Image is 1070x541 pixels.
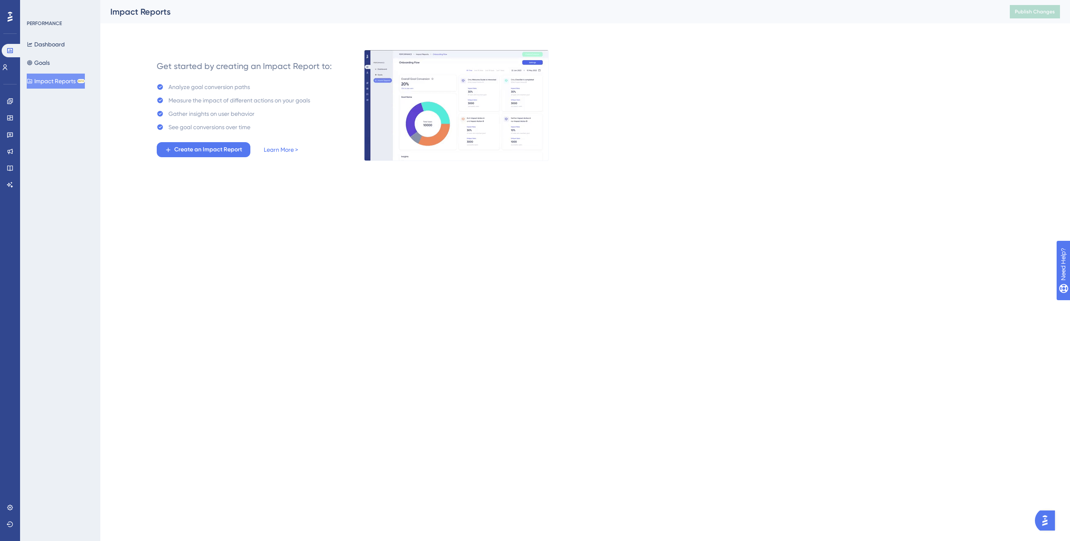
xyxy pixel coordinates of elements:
[1015,8,1055,15] span: Publish Changes
[157,142,250,157] button: Create an Impact Report
[27,37,65,52] button: Dashboard
[20,2,52,12] span: Need Help?
[168,95,310,105] div: Measure the impact of different actions on your goals
[27,55,50,70] button: Goals
[168,122,250,132] div: See goal conversions over time
[1010,5,1060,18] button: Publish Changes
[168,109,255,119] div: Gather insights on user behavior
[1035,508,1060,533] iframe: UserGuiding AI Assistant Launcher
[174,145,242,155] span: Create an Impact Report
[110,6,989,18] div: Impact Reports
[77,79,85,83] div: BETA
[27,20,62,27] div: PERFORMANCE
[157,60,332,72] div: Get started by creating an Impact Report to:
[168,82,250,92] div: Analyze goal conversion paths
[264,145,298,155] a: Learn More >
[364,50,549,161] img: e8cc2031152ba83cd32f6b7ecddf0002.gif
[27,74,85,89] button: Impact ReportsBETA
